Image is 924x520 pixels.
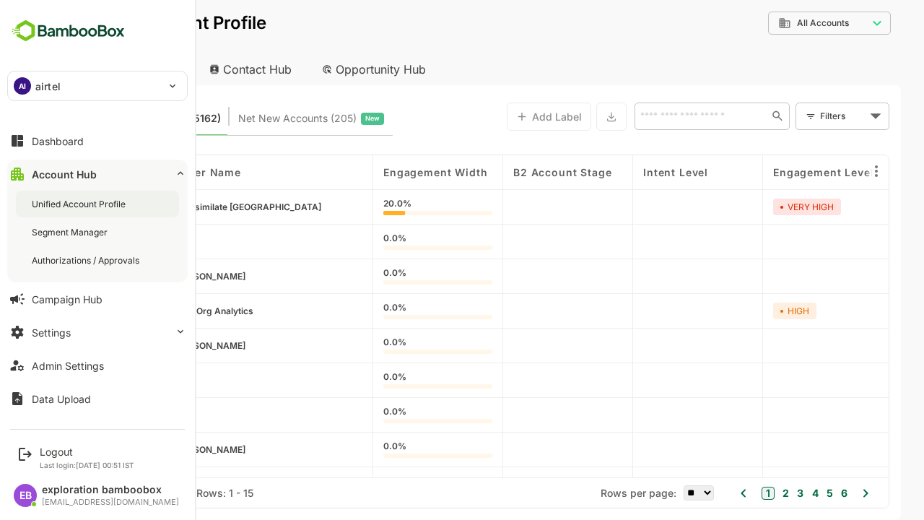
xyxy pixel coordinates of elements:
[260,53,388,85] div: Opportunity Hub
[188,109,306,128] span: Net New Accounts ( 205 )
[122,305,203,316] span: TransOrg Analytics
[333,303,442,319] div: 0.0%
[333,407,442,423] div: 0.0%
[746,18,798,28] span: All Accounts
[758,485,768,501] button: 4
[188,109,334,128] div: Newly surfaced ICP-fit accounts from Intent, Website, LinkedIn, and other engagement signals.
[40,446,134,458] div: Logout
[43,487,203,499] div: Total Rows: 105162 | Rows: 1 - 15
[728,17,817,30] div: All Accounts
[787,485,797,501] button: 6
[43,109,170,128] span: Known accounts you’ve identified to target - imported from CRM, Offline upload, or promoted from ...
[32,168,97,181] div: Account Hub
[14,484,37,507] div: EB
[42,484,179,496] div: exploration bamboobox
[463,166,561,178] span: B2 Account Stage
[102,166,191,178] span: Customer Name
[32,198,128,210] div: Unified Account Profile
[35,79,61,94] p: airtel
[333,199,442,215] div: 20.0%
[333,338,442,354] div: 0.0%
[711,487,724,500] button: 1
[7,160,188,188] button: Account Hub
[32,226,110,238] div: Segment Manager
[123,201,271,212] span: Reassimilate Argentina
[7,285,188,313] button: Campaign Hub
[333,234,442,250] div: 0.0%
[772,485,783,501] button: 5
[23,53,141,85] div: Account Hub
[315,109,329,128] span: New
[23,14,216,32] p: Unified Account Profile
[7,17,129,45] img: BambooboxFullLogoMark.5f36c76dfaba33ec1ec1367b70bb1252.svg
[546,103,576,131] button: Export the selected data as CSV
[32,360,104,372] div: Admin Settings
[768,101,839,131] div: Filters
[40,461,134,469] p: Last login: [DATE] 00:51 IST
[8,71,187,100] div: AIairtel
[7,351,188,380] button: Admin Settings
[728,485,738,501] button: 2
[550,487,626,499] span: Rows per page:
[123,444,195,455] span: Hawkins-Crosby
[7,126,188,155] button: Dashboard
[718,9,840,38] div: All Accounts
[7,384,188,413] button: Data Upload
[123,271,195,282] span: Conner-Nguyen
[147,53,254,85] div: Contact Hub
[333,477,442,493] div: 0.0%
[333,373,442,389] div: 0.0%
[723,303,766,319] div: HIGH
[723,199,790,215] div: VERY HIGH
[32,135,84,147] div: Dashboard
[32,293,103,305] div: Campaign Hub
[333,269,442,285] div: 0.0%
[32,254,142,266] div: Authorizations / Approvals
[14,77,31,95] div: AI
[333,442,442,458] div: 0.0%
[32,326,71,339] div: Settings
[42,498,179,507] div: [EMAIL_ADDRESS][DOMAIN_NAME]
[123,340,195,351] span: Armstrong-Cabrera
[7,318,188,347] button: Settings
[770,108,816,123] div: Filters
[723,166,823,178] span: Engagement Level
[593,166,658,178] span: Intent Level
[333,166,437,178] span: Engagement Width
[32,393,91,405] div: Data Upload
[456,103,541,131] button: Add Label
[743,485,753,501] button: 3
